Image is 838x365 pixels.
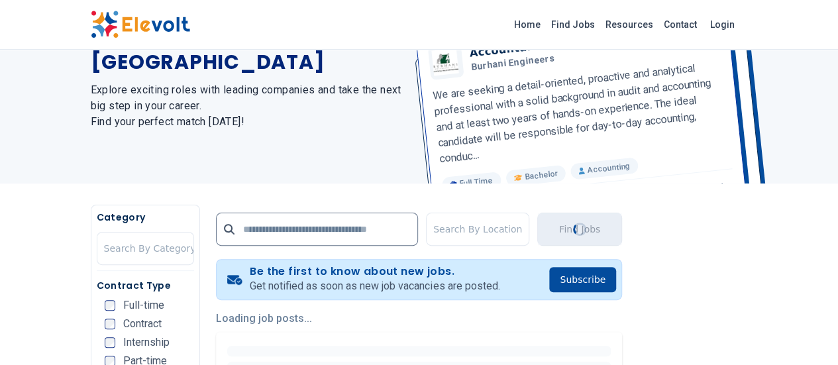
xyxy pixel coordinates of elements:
[537,213,622,246] button: Find JobsLoading...
[772,301,838,365] iframe: Chat Widget
[250,278,499,294] p: Get notified as soon as new job vacancies are posted.
[105,337,115,348] input: Internship
[97,211,194,224] h5: Category
[702,11,743,38] a: Login
[97,279,194,292] h5: Contract Type
[91,82,403,130] h2: Explore exciting roles with leading companies and take the next big step in your career. Find you...
[105,319,115,329] input: Contract
[91,26,403,74] h1: The Latest Jobs in [GEOGRAPHIC_DATA]
[105,300,115,311] input: Full-time
[216,311,622,327] p: Loading job posts...
[600,14,658,35] a: Resources
[123,319,162,329] span: Contract
[123,300,164,311] span: Full-time
[91,11,190,38] img: Elevolt
[571,221,589,238] div: Loading...
[123,337,170,348] span: Internship
[509,14,546,35] a: Home
[549,267,616,292] button: Subscribe
[546,14,600,35] a: Find Jobs
[250,265,499,278] h4: Be the first to know about new jobs.
[658,14,702,35] a: Contact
